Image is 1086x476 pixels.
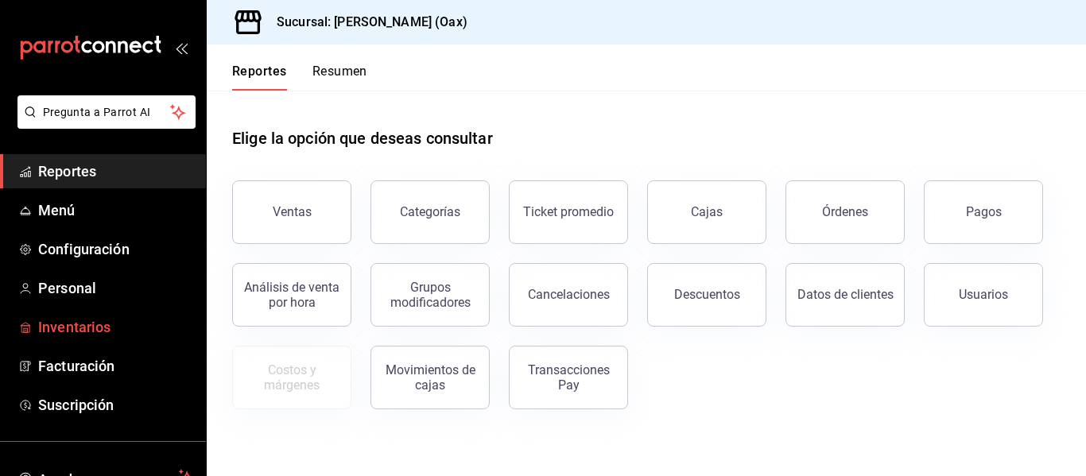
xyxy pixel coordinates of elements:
span: Suscripción [38,394,193,416]
span: Inventarios [38,316,193,338]
button: Usuarios [924,263,1043,327]
button: Grupos modificadores [370,263,490,327]
button: Resumen [312,64,367,91]
div: Órdenes [822,204,868,219]
div: Ticket promedio [523,204,614,219]
span: Reportes [38,161,193,182]
button: Ventas [232,180,351,244]
button: Transacciones Pay [509,346,628,409]
button: Análisis de venta por hora [232,263,351,327]
button: Cancelaciones [509,263,628,327]
button: open_drawer_menu [175,41,188,54]
h1: Elige la opción que deseas consultar [232,126,493,150]
button: Datos de clientes [785,263,905,327]
button: Reportes [232,64,287,91]
span: Configuración [38,238,193,260]
button: Categorías [370,180,490,244]
div: Ventas [273,204,312,219]
button: Movimientos de cajas [370,346,490,409]
a: Pregunta a Parrot AI [11,115,196,132]
span: Personal [38,277,193,299]
button: Pregunta a Parrot AI [17,95,196,129]
button: Descuentos [647,263,766,327]
div: navigation tabs [232,64,367,91]
div: Categorías [400,204,460,219]
div: Pagos [966,204,1002,219]
button: Pagos [924,180,1043,244]
button: Órdenes [785,180,905,244]
div: Transacciones Pay [519,362,618,393]
h3: Sucursal: [PERSON_NAME] (Oax) [264,13,467,32]
span: Menú [38,199,193,221]
div: Cajas [691,203,723,222]
a: Cajas [647,180,766,244]
div: Costos y márgenes [242,362,341,393]
div: Grupos modificadores [381,280,479,310]
div: Análisis de venta por hora [242,280,341,310]
div: Descuentos [674,287,740,302]
div: Movimientos de cajas [381,362,479,393]
button: Ticket promedio [509,180,628,244]
div: Datos de clientes [797,287,894,302]
span: Facturación [38,355,193,377]
div: Cancelaciones [528,287,610,302]
span: Pregunta a Parrot AI [43,104,171,121]
div: Usuarios [959,287,1008,302]
button: Contrata inventarios para ver este reporte [232,346,351,409]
